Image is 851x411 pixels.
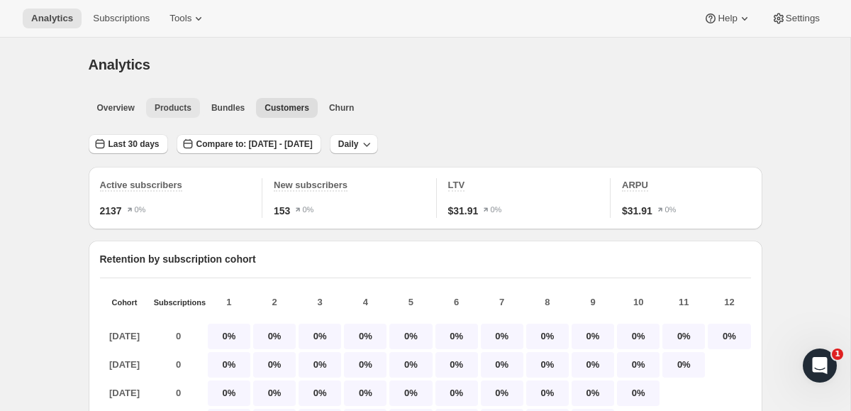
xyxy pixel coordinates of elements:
p: [DATE] [100,380,150,406]
p: 0% [389,352,432,378]
span: $31.91 [448,204,479,218]
span: Products [155,102,191,114]
p: 0% [572,380,614,406]
p: 0% [526,324,569,349]
span: LTV [448,180,465,190]
button: Help [695,9,760,28]
span: Last 30 days [109,138,160,150]
p: Retention by subscription cohort [100,252,751,266]
p: 0% [526,380,569,406]
button: Last 30 days [89,134,168,154]
p: 0% [253,352,296,378]
p: 0% [344,324,386,349]
p: [DATE] [100,324,150,349]
p: 11 [662,295,705,309]
span: 2137 [100,204,122,218]
button: Subscriptions [84,9,158,28]
p: 0% [299,352,341,378]
button: Analytics [23,9,82,28]
p: 0% [344,380,386,406]
p: 0% [617,352,660,378]
p: 0% [208,380,250,406]
p: 0% [572,352,614,378]
button: Compare to: [DATE] - [DATE] [177,134,321,154]
p: Subscriptions [154,298,204,307]
iframe: Intercom live chat [803,349,837,383]
span: 153 [274,204,290,218]
button: Daily [330,134,379,154]
span: Tools [169,13,191,24]
p: 0% [435,324,478,349]
p: 0% [708,324,750,349]
p: 0% [299,324,341,349]
span: Subscriptions [93,13,150,24]
p: 10 [617,295,660,309]
p: 5 [389,295,432,309]
p: 0% [208,352,250,378]
button: Tools [161,9,214,28]
span: 1 [832,349,843,360]
text: 0% [491,206,502,214]
span: Bundles [211,102,245,114]
text: 0% [664,206,676,214]
p: 0% [389,324,432,349]
p: 1 [208,295,250,309]
p: 0% [389,380,432,406]
p: 4 [344,295,386,309]
p: 0% [481,352,523,378]
p: 0% [208,324,250,349]
span: ARPU [622,180,648,190]
p: [DATE] [100,352,150,378]
p: 0% [344,352,386,378]
span: Customers [265,102,309,114]
span: Analytics [31,13,73,24]
span: Daily [338,138,359,150]
p: 3 [299,295,341,309]
p: 0% [526,352,569,378]
span: $31.91 [622,204,652,218]
p: Cohort [100,298,150,307]
p: 9 [572,295,614,309]
p: 12 [708,295,750,309]
p: 0 [154,352,204,378]
p: 8 [526,295,569,309]
p: 0% [662,352,705,378]
p: 0% [617,380,660,406]
span: Active subscribers [100,180,182,190]
span: Overview [97,102,135,114]
p: 0% [662,324,705,349]
p: 0% [481,380,523,406]
span: Compare to: [DATE] - [DATE] [196,138,313,150]
text: 0% [303,206,314,214]
span: Analytics [89,57,150,72]
p: 0% [299,380,341,406]
p: 0 [154,380,204,406]
span: Settings [786,13,820,24]
span: Churn [329,102,354,114]
p: 0% [435,380,478,406]
span: Help [718,13,737,24]
span: New subscribers [274,180,347,190]
p: 0% [253,380,296,406]
p: 0% [572,324,614,349]
p: 0 [154,324,204,349]
text: 0% [134,206,145,214]
p: 0% [481,324,523,349]
p: 0% [617,324,660,349]
p: 7 [481,295,523,309]
p: 0% [253,324,296,349]
p: 0% [435,352,478,378]
p: 6 [435,295,478,309]
p: 2 [253,295,296,309]
button: Settings [763,9,828,28]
